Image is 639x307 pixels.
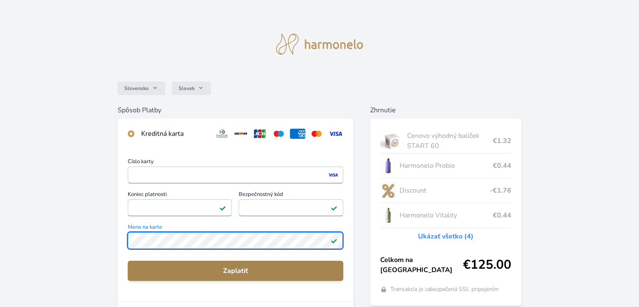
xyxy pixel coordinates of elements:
[118,82,165,95] button: Slovensko
[463,257,511,273] span: €125.00
[493,136,511,146] span: €1.32
[380,255,463,275] span: Celkom na [GEOGRAPHIC_DATA]
[418,231,473,241] a: Ukázať všetko (4)
[290,129,305,139] img: amex.svg
[131,169,339,181] iframe: Iframe pre číslo karty
[331,204,337,211] img: Pole je platné
[134,266,336,276] span: Zaplatiť
[124,85,149,92] span: Slovensko
[380,130,404,151] img: start.jpg
[242,202,339,214] iframe: Iframe pre bezpečnostný kód
[233,129,249,139] img: discover.svg
[380,155,396,176] img: CLEAN_PROBIO_se_stinem_x-lo.jpg
[128,225,343,232] span: Meno na karte
[399,161,492,171] span: Harmonelo Probio
[380,180,396,201] img: discount-lo.png
[276,34,363,55] img: logo.svg
[239,192,343,199] span: Bezpečnostný kód
[399,210,492,220] span: Harmonelo Vitality
[309,129,324,139] img: mc.svg
[179,85,195,92] span: Slovak
[131,202,228,214] iframe: Iframe pre deň vypršania platnosti
[172,82,211,95] button: Slovak
[118,105,353,115] h6: Spôsob Platby
[128,192,232,199] span: Koniec platnosti
[490,185,511,196] span: -€1.76
[327,171,339,179] img: visa
[214,129,230,139] img: diners.svg
[252,129,268,139] img: jcb.svg
[370,105,521,115] h6: Zhrnutie
[493,161,511,171] span: €0.44
[331,237,337,244] img: Pole je platné
[399,185,489,196] span: Discount
[128,261,343,281] button: Zaplatiť
[380,205,396,226] img: CLEAN_VITALITY_se_stinem_x-lo.jpg
[493,210,511,220] span: €0.44
[328,129,343,139] img: visa.svg
[128,232,343,249] input: Meno na kartePole je platné
[407,131,492,151] span: Cenovo výhodný balíček START 60
[271,129,287,139] img: maestro.svg
[128,159,343,167] span: Číslo karty
[141,129,208,139] div: Kreditná karta
[219,204,226,211] img: Pole je platné
[390,285,499,294] span: Transakcia je zabezpečená SSL pripojením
